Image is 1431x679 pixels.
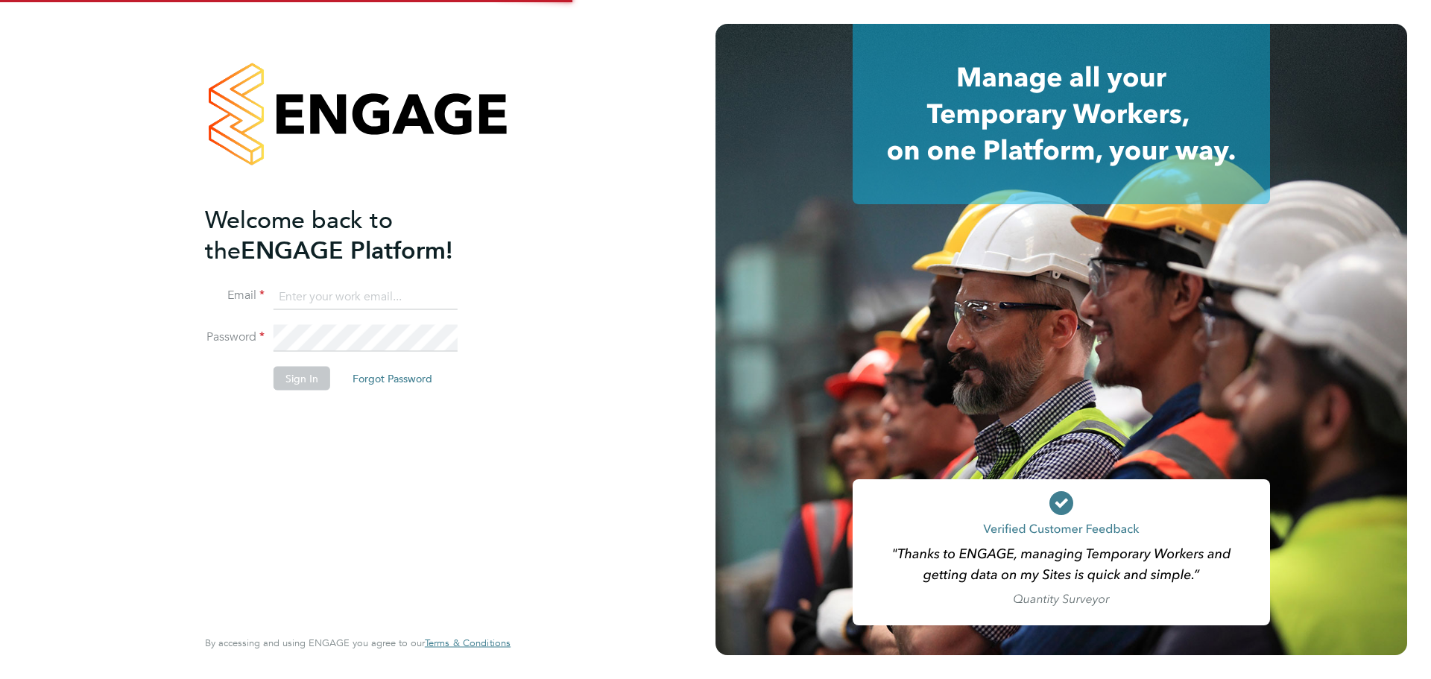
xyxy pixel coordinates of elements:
label: Email [205,288,265,303]
button: Sign In [274,367,330,391]
span: By accessing and using ENGAGE you agree to our [205,637,511,649]
button: Forgot Password [341,367,444,391]
span: Terms & Conditions [425,637,511,649]
label: Password [205,329,265,345]
input: Enter your work email... [274,283,458,310]
a: Terms & Conditions [425,637,511,649]
h2: ENGAGE Platform! [205,204,496,265]
span: Welcome back to the [205,205,393,265]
